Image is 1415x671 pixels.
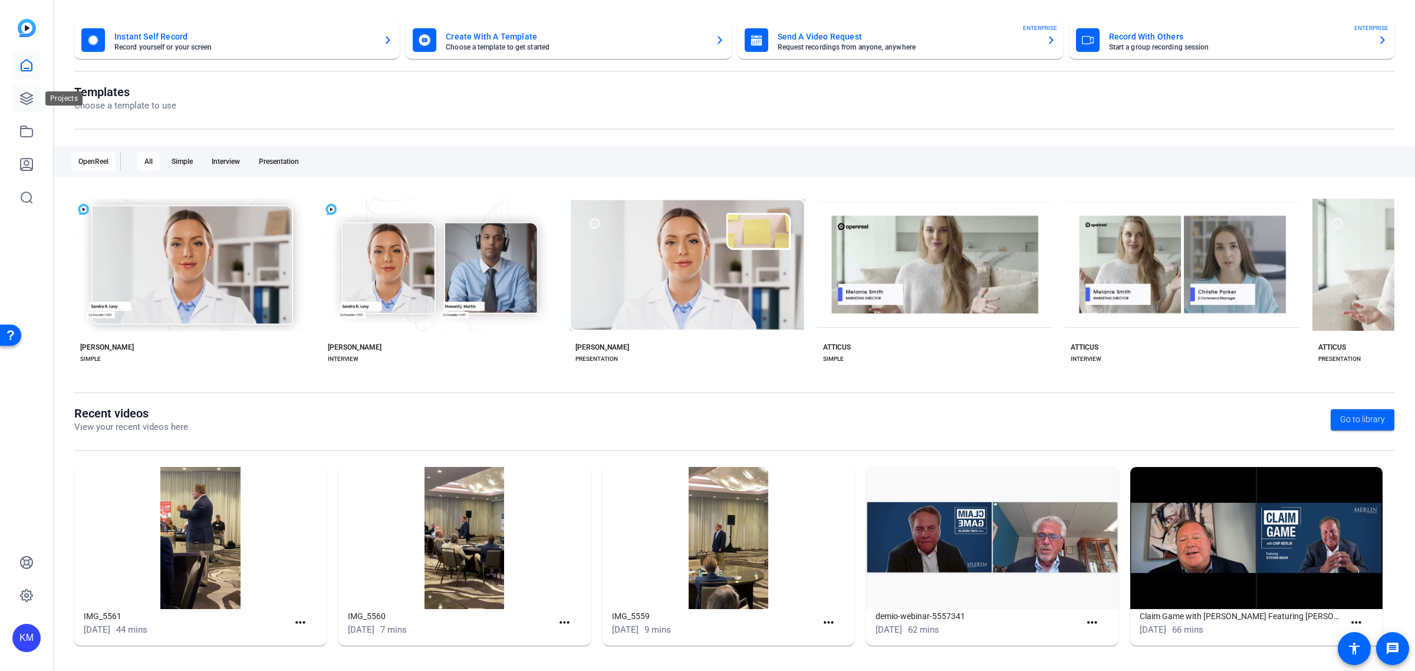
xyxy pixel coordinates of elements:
[1109,29,1368,44] mat-card-title: Record With Others
[1349,616,1364,630] mat-icon: more_horiz
[164,152,200,171] div: Simple
[823,354,844,364] div: SIMPLE
[328,354,358,364] div: INTERVIEW
[446,44,705,51] mat-card-subtitle: Choose a template to get started
[328,343,381,352] div: [PERSON_NAME]
[80,354,101,364] div: SIMPLE
[612,624,639,635] span: [DATE]
[137,152,160,171] div: All
[1331,409,1394,430] a: Go to library
[1071,354,1101,364] div: INTERVIEW
[252,152,306,171] div: Presentation
[380,624,407,635] span: 7 mins
[1069,21,1394,59] button: Record With OthersStart a group recording sessionENTERPRISE
[575,343,629,352] div: [PERSON_NAME]
[644,624,671,635] span: 9 mins
[1318,343,1346,352] div: ATTICUS
[71,152,116,171] div: OpenReel
[876,624,902,635] span: [DATE]
[348,609,552,623] h1: IMG_5560
[12,624,41,652] div: KM
[348,624,374,635] span: [DATE]
[1318,354,1361,364] div: PRESENTATION
[821,616,836,630] mat-icon: more_horiz
[293,616,308,630] mat-icon: more_horiz
[74,467,327,609] img: IMG_5561
[778,29,1037,44] mat-card-title: Send A Video Request
[557,616,572,630] mat-icon: more_horiz
[84,609,288,623] h1: IMG_5561
[778,44,1037,51] mat-card-subtitle: Request recordings from anyone, anywhere
[205,152,247,171] div: Interview
[80,343,134,352] div: [PERSON_NAME]
[866,467,1118,609] img: demio-webinar-5557341
[1130,467,1383,609] img: Claim Game with Chip Merlin Featuring Steven Bush
[575,354,618,364] div: PRESENTATION
[1085,616,1100,630] mat-icon: more_horiz
[603,467,855,609] img: IMG_5559
[823,343,851,352] div: ATTICUS
[446,29,705,44] mat-card-title: Create With A Template
[1340,413,1385,426] span: Go to library
[74,406,188,420] h1: Recent videos
[1347,642,1361,656] mat-icon: accessibility
[612,609,817,623] h1: IMG_5559
[74,85,176,99] h1: Templates
[114,29,374,44] mat-card-title: Instant Self Record
[1023,24,1057,32] span: ENTERPRISE
[74,21,400,59] button: Instant Self RecordRecord yourself or your screen
[116,624,147,635] span: 44 mins
[45,91,83,106] div: Projects
[338,467,591,609] img: IMG_5560
[1386,642,1400,656] mat-icon: message
[1109,44,1368,51] mat-card-subtitle: Start a group recording session
[74,99,176,113] p: Choose a template to use
[406,21,731,59] button: Create With A TemplateChoose a template to get started
[1140,609,1344,623] h1: Claim Game with [PERSON_NAME] Featuring [PERSON_NAME]
[74,420,188,434] p: View your recent videos here
[18,19,36,37] img: blue-gradient.svg
[738,21,1063,59] button: Send A Video RequestRequest recordings from anyone, anywhereENTERPRISE
[84,624,110,635] span: [DATE]
[114,44,374,51] mat-card-subtitle: Record yourself or your screen
[876,609,1080,623] h1: demio-webinar-5557341
[1140,624,1166,635] span: [DATE]
[1354,24,1388,32] span: ENTERPRISE
[908,624,939,635] span: 62 mins
[1071,343,1098,352] div: ATTICUS
[1172,624,1203,635] span: 66 mins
